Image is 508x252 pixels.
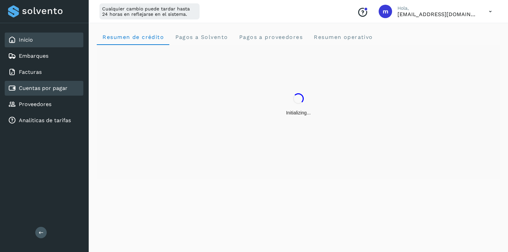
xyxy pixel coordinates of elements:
div: Analiticas de tarifas [5,113,83,128]
p: mercedes@solvento.mx [397,11,478,17]
a: Analiticas de tarifas [19,117,71,123]
a: Proveedores [19,101,51,107]
div: Proveedores [5,97,83,112]
div: Embarques [5,49,83,63]
div: Cuentas por pagar [5,81,83,96]
a: Inicio [19,37,33,43]
span: Resumen de crédito [102,34,164,40]
a: Embarques [19,53,48,59]
span: Pagos a proveedores [239,34,303,40]
a: Facturas [19,69,42,75]
div: Cualquier cambio puede tardar hasta 24 horas en reflejarse en el sistema. [99,3,200,19]
div: Inicio [5,33,83,47]
a: Cuentas por pagar [19,85,68,91]
span: Resumen operativo [313,34,373,40]
span: Pagos a Solvento [175,34,228,40]
div: Facturas [5,65,83,80]
p: Hola, [397,5,478,11]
